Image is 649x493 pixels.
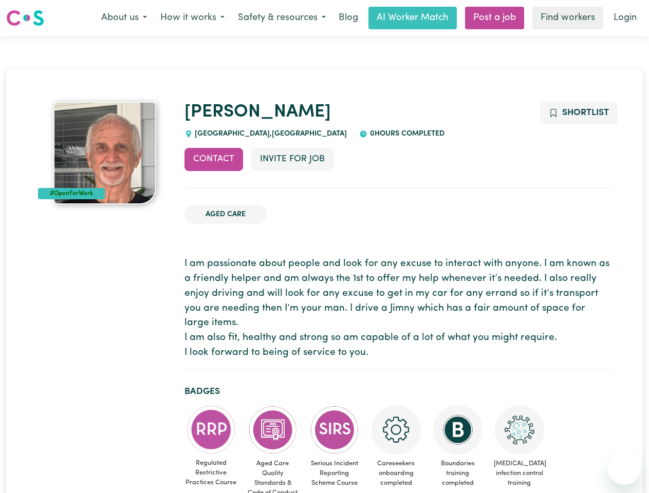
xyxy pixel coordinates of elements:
img: CS Academy: Serious Incident Reporting Scheme course completed [310,405,359,454]
a: AI Worker Match [368,7,457,29]
button: Safety & resources [231,7,332,29]
a: Login [607,7,643,29]
a: Blog [332,7,364,29]
button: Contact [184,148,243,170]
a: Post a job [465,7,524,29]
span: [MEDICAL_DATA] infection control training [493,454,546,492]
p: I am passionate about people and look for any excuse to interact with anyone. I am known as a fri... [184,257,611,361]
img: CS Academy: Careseekers Onboarding course completed [372,405,421,454]
span: [GEOGRAPHIC_DATA] , [GEOGRAPHIC_DATA] [193,130,347,138]
div: #OpenForWork [38,188,105,199]
img: Careseekers logo [6,9,44,27]
a: Careseekers logo [6,6,44,30]
button: How it works [154,7,231,29]
a: [PERSON_NAME] [184,103,331,121]
span: Regulated Restrictive Practices Course [184,454,238,492]
button: About us [95,7,154,29]
button: Add to shortlist [540,102,618,124]
a: Kenneth's profile picture'#OpenForWork [38,102,172,204]
span: 0 hours completed [367,130,444,138]
img: CS Academy: Aged Care Quality Standards & Code of Conduct course completed [248,405,298,454]
img: CS Academy: COVID-19 Infection Control Training course completed [495,405,544,454]
span: Boundaries training completed [431,454,485,492]
a: Find workers [532,7,603,29]
img: CS Academy: Regulated Restrictive Practices course completed [187,405,236,454]
span: Shortlist [562,108,609,117]
span: Serious Incident Reporting Scheme Course [308,454,361,492]
span: Careseekers onboarding completed [369,454,423,492]
button: Invite for Job [251,148,333,170]
img: Kenneth [53,102,156,204]
img: CS Academy: Boundaries in care and support work course completed [433,405,483,454]
li: Aged Care [184,205,267,224]
iframe: Button to launch messaging window [608,452,641,485]
h2: Badges [184,386,611,397]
